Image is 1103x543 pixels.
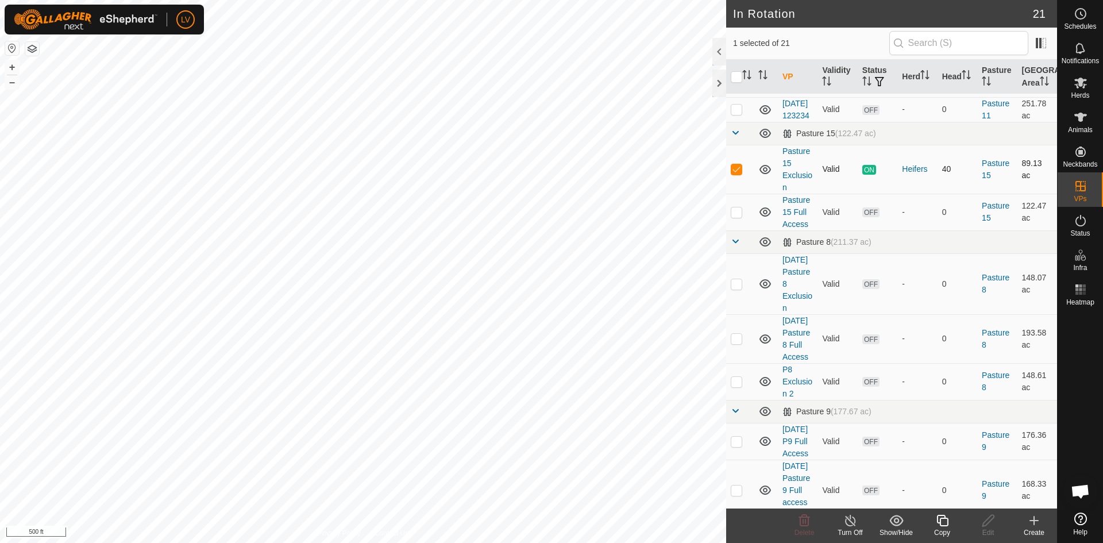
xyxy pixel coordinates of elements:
span: OFF [862,437,880,446]
td: 122.47 ac [1017,194,1057,230]
a: Pasture 15 Exclusion [782,147,812,192]
td: 89.13 ac [1017,145,1057,194]
a: Pasture 15 Full Access [782,195,810,229]
span: Help [1073,529,1087,536]
a: Help [1058,508,1103,540]
span: Animals [1068,126,1093,133]
td: 0 [938,194,977,230]
div: Pasture 8 [782,237,871,247]
span: Infra [1073,264,1087,271]
a: Pasture 8 [982,273,1009,294]
a: Pasture 11 [982,99,1009,120]
div: - [902,436,932,448]
td: 40 [938,145,977,194]
span: LV [181,14,190,26]
button: + [5,60,19,74]
span: ON [862,165,876,175]
span: OFF [862,486,880,495]
p-sorticon: Activate to sort [862,78,871,87]
a: [DATE] Pasture 8 Exclusion [782,255,812,313]
th: Validity [817,60,857,94]
td: 148.61 ac [1017,363,1057,400]
th: Head [938,60,977,94]
td: 0 [938,97,977,122]
div: Copy [919,527,965,538]
span: OFF [862,334,880,344]
td: 168.33 ac [1017,460,1057,521]
a: Contact Us [375,528,408,538]
span: OFF [862,279,880,289]
span: 21 [1033,5,1046,22]
p-sorticon: Activate to sort [920,72,930,81]
a: Privacy Policy [318,528,361,538]
a: Pasture 9 [982,479,1009,500]
p-sorticon: Activate to sort [758,72,768,81]
td: Valid [817,253,857,314]
div: Show/Hide [873,527,919,538]
button: Reset Map [5,41,19,55]
a: [DATE] P9 Full Access [782,425,808,458]
span: Herds [1071,92,1089,99]
div: Create [1011,527,1057,538]
p-sorticon: Activate to sort [822,78,831,87]
td: 251.78 ac [1017,97,1057,122]
th: Status [858,60,897,94]
td: 0 [938,253,977,314]
a: Pasture 9 [982,430,1009,452]
td: 0 [938,423,977,460]
span: OFF [862,105,880,115]
a: [DATE] 123234 [782,99,809,120]
a: [DATE] 123206 [782,74,809,95]
a: [DATE] Pasture 9 Full access 2 [782,461,810,519]
span: VPs [1074,195,1086,202]
span: Status [1070,230,1090,237]
a: Pasture 8 [982,328,1009,349]
th: Herd [897,60,937,94]
td: Valid [817,145,857,194]
div: Heifers [902,163,932,175]
a: Open chat [1063,474,1098,509]
div: - [902,103,932,115]
td: Valid [817,97,857,122]
span: (122.47 ac) [835,129,876,138]
div: - [902,206,932,218]
span: OFF [862,207,880,217]
td: 0 [938,460,977,521]
span: Delete [795,529,815,537]
th: [GEOGRAPHIC_DATA] Area [1017,60,1057,94]
td: 148.07 ac [1017,253,1057,314]
span: Neckbands [1063,161,1097,168]
p-sorticon: Activate to sort [962,72,971,81]
div: - [902,333,932,345]
a: Pasture 15 [982,159,1009,180]
th: Pasture [977,60,1017,94]
p-sorticon: Activate to sort [982,78,991,87]
button: – [5,75,19,89]
td: Valid [817,363,857,400]
span: Notifications [1062,57,1099,64]
span: Heatmap [1066,299,1094,306]
h2: In Rotation [733,7,1033,21]
a: Pasture 8 [982,371,1009,392]
td: 0 [938,314,977,363]
a: Pasture 11 [982,74,1009,95]
td: Valid [817,423,857,460]
div: - [902,278,932,290]
td: 0 [938,363,977,400]
input: Search (S) [889,31,1028,55]
td: 176.36 ac [1017,423,1057,460]
span: (211.37 ac) [831,237,871,247]
div: Pasture 15 [782,129,876,138]
a: [DATE] Pasture 8 Full Access [782,316,810,361]
div: Pasture 9 [782,407,871,417]
div: - [902,376,932,388]
p-sorticon: Activate to sort [742,72,751,81]
a: P8 Exclusion 2 [782,365,812,398]
td: Valid [817,194,857,230]
div: Edit [965,527,1011,538]
div: Turn Off [827,527,873,538]
button: Map Layers [25,42,39,56]
td: Valid [817,460,857,521]
img: Gallagher Logo [14,9,157,30]
a: Pasture 15 [982,201,1009,222]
